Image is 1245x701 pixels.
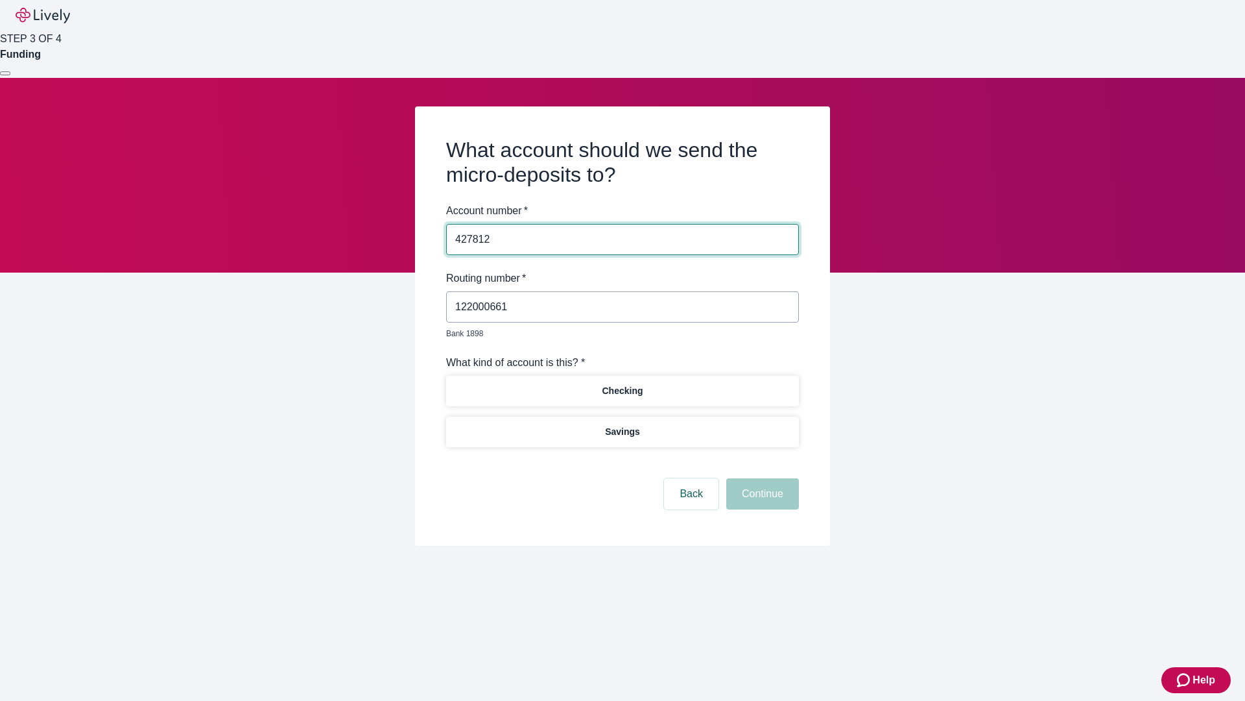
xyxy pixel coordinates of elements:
label: Account number [446,203,528,219]
span: Help [1192,672,1215,688]
p: Checking [602,384,643,398]
p: Savings [605,425,640,439]
h2: What account should we send the micro-deposits to? [446,138,799,188]
button: Back [664,478,718,510]
svg: Zendesk support icon [1177,672,1192,688]
img: Lively [16,8,70,23]
button: Checking [446,376,799,406]
button: Zendesk support iconHelp [1161,667,1231,693]
label: What kind of account is this? * [446,355,585,371]
button: Savings [446,417,799,447]
label: Routing number [446,271,526,286]
p: Bank 1898 [446,328,790,339]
